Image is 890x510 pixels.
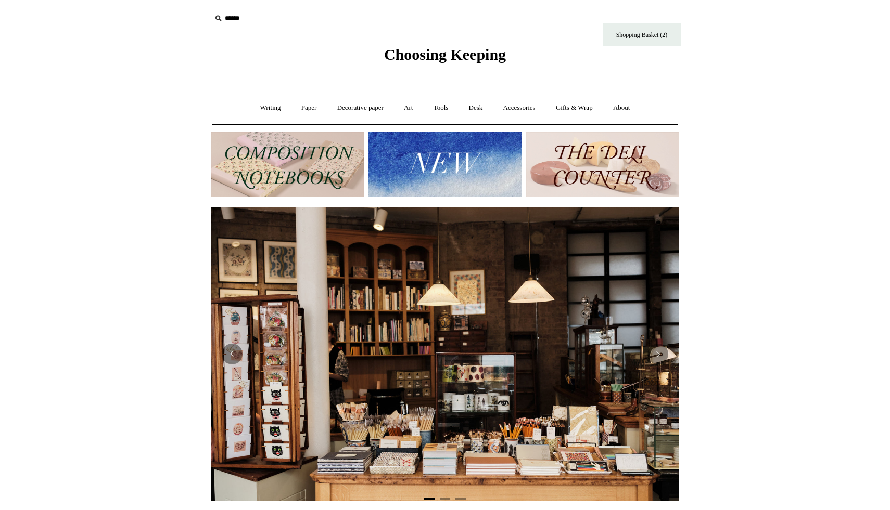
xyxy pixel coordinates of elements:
[647,344,668,364] button: Next
[211,132,364,197] img: 202302 Composition ledgers.jpg__PID:69722ee6-fa44-49dd-a067-31375e5d54ec
[368,132,521,197] img: New.jpg__PID:f73bdf93-380a-4a35-bcfe-7823039498e1
[395,94,422,122] a: Art
[460,94,492,122] a: Desk
[384,54,506,61] a: Choosing Keeping
[211,207,679,501] img: 20250131 INSIDE OF THE SHOP.jpg__PID:b9484a69-a10a-4bde-9e8d-1408d3d5e6ad
[440,498,450,500] button: Page 2
[384,46,506,63] span: Choosing Keeping
[546,94,602,122] a: Gifts & Wrap
[222,344,243,364] button: Previous
[424,498,435,500] button: Page 1
[455,498,466,500] button: Page 3
[424,94,458,122] a: Tools
[292,94,326,122] a: Paper
[526,132,679,197] img: The Deli Counter
[604,94,640,122] a: About
[251,94,290,122] a: Writing
[494,94,545,122] a: Accessories
[603,23,681,46] a: Shopping Basket (2)
[328,94,393,122] a: Decorative paper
